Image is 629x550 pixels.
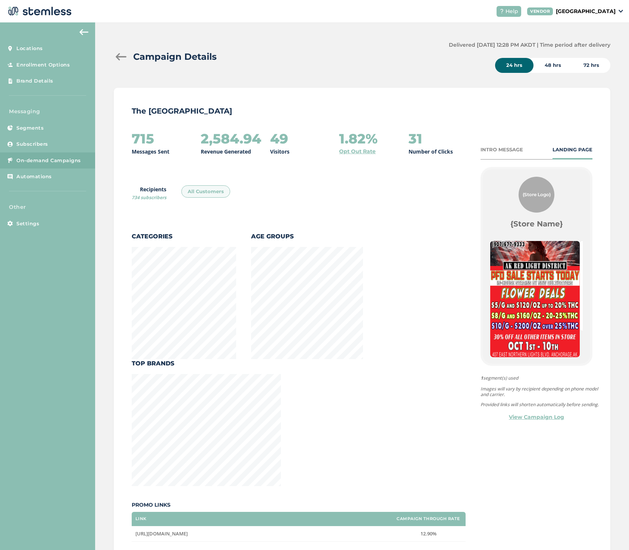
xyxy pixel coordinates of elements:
p: Visitors [270,148,290,155]
span: segment(s) used [481,375,600,381]
a: Opt Out Rate [339,148,376,155]
span: {Store Logo} [523,191,551,198]
button: Item 0 [525,362,536,373]
p: Provided links will shorten automatically before sending. [481,402,600,407]
label: Age Groups [251,232,363,241]
div: VENDOR [527,7,553,15]
label: Top Brands [132,359,281,368]
span: Segments [16,124,44,132]
span: 734 subscribers [132,194,166,201]
span: Locations [16,45,43,52]
h2: 2,584.94 [201,131,261,146]
p: Number of Clicks [409,148,453,155]
label: https://alaskaredlight.com [135,531,387,537]
label: Delivered [DATE] 12:28 PM AKDT | Time period after delivery [449,41,610,49]
strong: 1 [481,375,483,381]
p: Messages Sent [132,148,169,155]
img: icon_down-arrow-small-66adaf34.svg [619,10,623,13]
h2: 715 [132,131,154,146]
p: [GEOGRAPHIC_DATA] [556,7,616,15]
iframe: Chat Widget [592,514,629,550]
label: Campaign Through Rate [397,516,460,521]
label: 12.90% [395,531,462,537]
p: Revenue Generated [201,148,251,155]
h2: 1.82% [339,131,378,146]
img: icon-help-white-03924b79.svg [500,9,504,13]
span: Settings [16,220,39,228]
label: Recipients [132,185,166,201]
img: UvtWcoDOmzOuTyL4YsLDN8uc6E86bisCqlOBWE6a.jpg [490,241,580,357]
p: Images will vary by recipient depending on phone model and carrier. [481,386,600,397]
span: Automations [16,173,52,180]
button: Item 1 [536,362,548,373]
div: LANDING PAGE [553,146,592,154]
div: All Customers [181,185,230,198]
span: On-demand Campaigns [16,157,81,164]
h2: Campaign Details [133,50,217,64]
label: Categories [132,232,236,241]
a: View Campaign Log [509,413,564,421]
span: Subscribers [16,140,48,148]
label: {Store Name} [510,219,563,229]
span: Enrollment Options [16,61,70,69]
div: 72 hrs [572,58,610,73]
label: Promo Links [132,501,466,509]
h2: 31 [409,131,422,146]
span: 12.90% [420,530,436,537]
div: 24 hrs [495,58,533,73]
span: Brand Details [16,77,53,85]
label: Link [135,516,147,521]
img: icon-arrow-back-accent-c549486e.svg [79,29,88,35]
h2: 49 [270,131,288,146]
div: INTRO MESSAGE [481,146,523,154]
p: The [GEOGRAPHIC_DATA] [132,106,592,116]
img: logo-dark-0685b13c.svg [6,4,72,19]
span: [URL][DOMAIN_NAME] [135,530,188,537]
span: Help [506,7,518,15]
div: 48 hrs [533,58,572,73]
